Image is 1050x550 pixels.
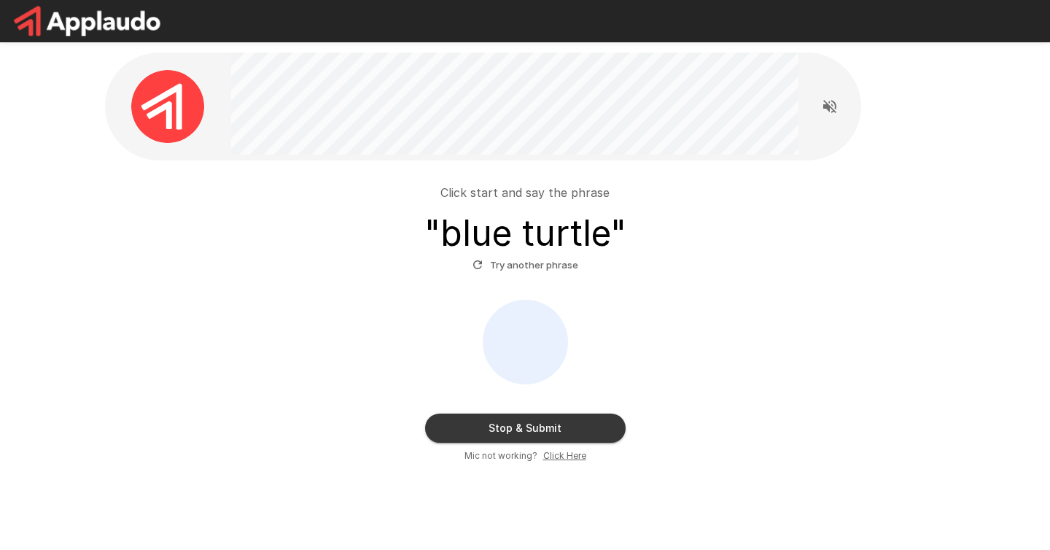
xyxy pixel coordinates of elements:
button: Stop & Submit [425,414,626,443]
span: Mic not working? [464,449,537,463]
p: Click start and say the phrase [440,184,610,201]
h3: " blue turtle " [424,213,626,254]
button: Try another phrase [469,254,582,276]
button: Read questions aloud [815,92,844,121]
u: Click Here [543,450,586,461]
img: applaudo_avatar.png [131,70,204,143]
